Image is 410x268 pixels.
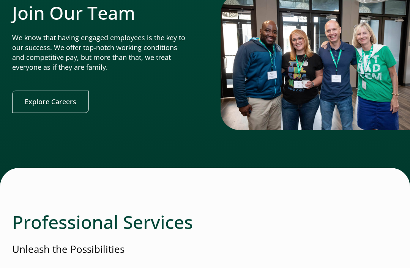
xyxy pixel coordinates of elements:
h2: Join Our Team [12,2,189,24]
p: We know that having engaged employees is the key to our success. We offer top-notch working condi... [12,33,189,72]
h2: Professional Services [12,211,398,233]
p: Unleash the Possibilities [12,242,398,256]
a: Explore Careers [12,91,89,113]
